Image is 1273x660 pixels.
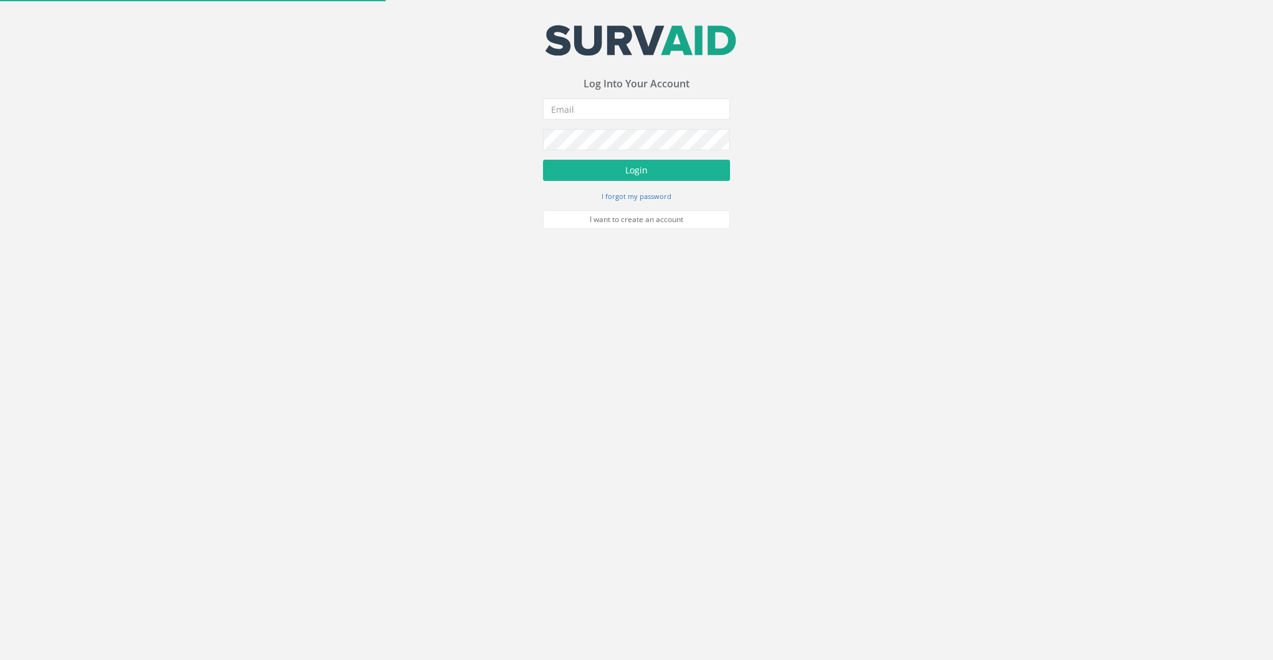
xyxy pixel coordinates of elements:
input: Email [543,99,730,120]
a: I want to create an account [543,210,730,229]
button: Login [543,160,730,181]
small: I forgot my password [602,192,671,201]
h3: Log Into Your Account [543,79,730,90]
a: I forgot my password [602,190,671,201]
